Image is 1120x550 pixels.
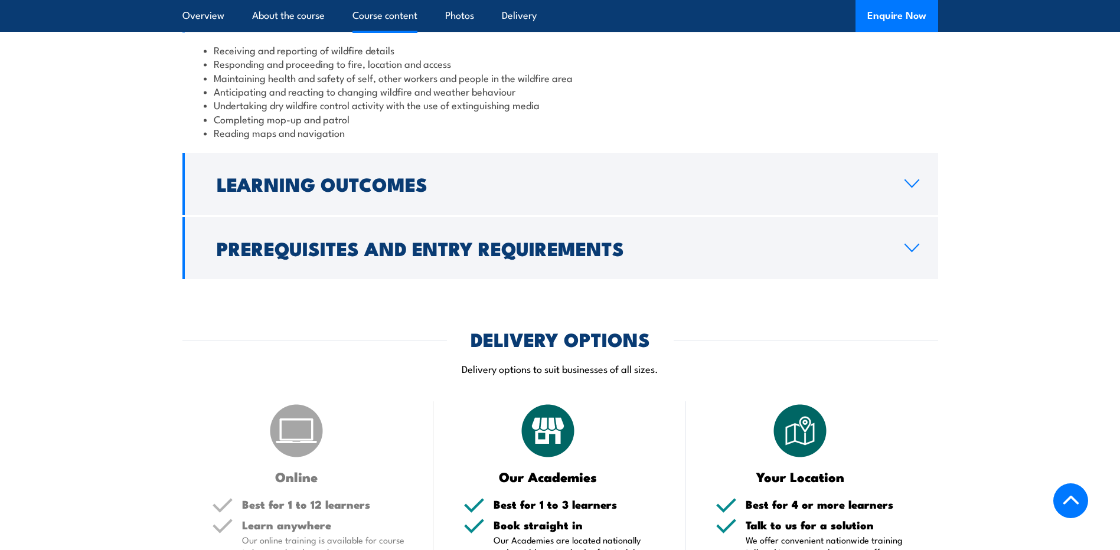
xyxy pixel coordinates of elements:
[204,57,917,70] li: Responding and proceeding to fire, location and access
[494,519,657,531] h5: Book straight in
[182,153,938,215] a: Learning Outcomes
[204,71,917,84] li: Maintaining health and safety of self, other workers and people in the wildfire area
[494,499,657,510] h5: Best for 1 to 3 learners
[746,519,909,531] h5: Talk to us for a solution
[716,470,885,483] h3: Your Location
[212,470,381,483] h3: Online
[204,84,917,98] li: Anticipating and reacting to changing wildfire and weather behaviour
[242,499,405,510] h5: Best for 1 to 12 learners
[746,499,909,510] h5: Best for 4 or more learners
[471,330,650,347] h2: DELIVERY OPTIONS
[204,126,917,139] li: Reading maps and navigation
[204,98,917,112] li: Undertaking dry wildfire control activity with the use of extinguishing media
[217,240,886,256] h2: Prerequisites and Entry Requirements
[217,175,886,192] h2: Learning Outcomes
[182,362,938,375] p: Delivery options to suit businesses of all sizes.
[463,470,633,483] h3: Our Academies
[242,519,405,531] h5: Learn anywhere
[204,43,917,57] li: Receiving and reporting of wildfire details
[182,217,938,279] a: Prerequisites and Entry Requirements
[204,112,917,126] li: Completing mop-up and patrol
